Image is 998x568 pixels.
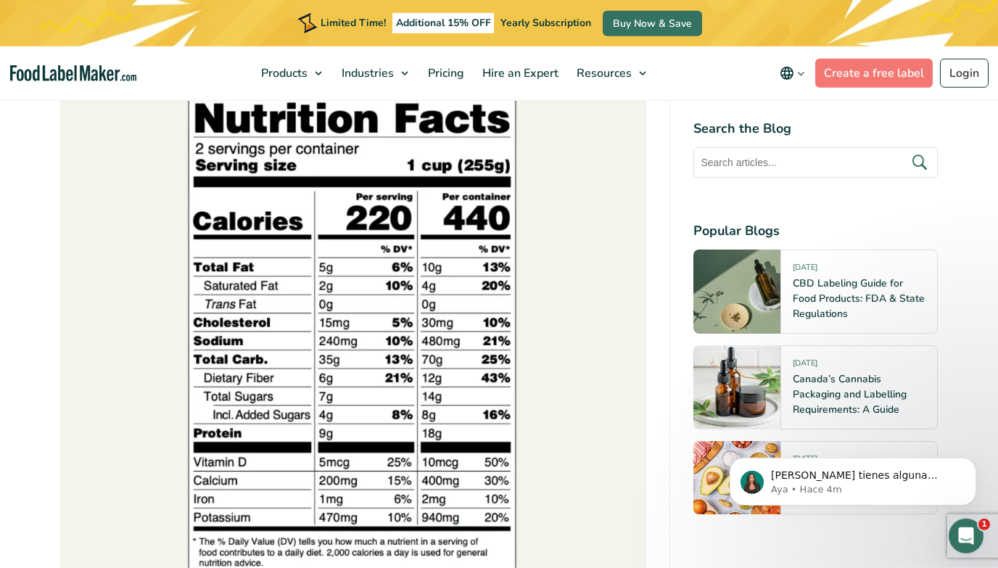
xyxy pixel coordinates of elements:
h4: Popular Blogs [693,221,938,241]
span: Products [257,65,309,81]
a: Canada’s Cannabis Packaging and Labelling Requirements: A Guide [793,372,907,416]
a: CBD Labeling Guide for Food Products: FDA & State Regulations [793,276,925,321]
h4: Search the Blog [693,119,938,139]
span: [DATE] [793,358,817,374]
span: [DATE] [793,262,817,279]
span: Limited Time! [321,16,386,30]
a: Hire an Expert [474,46,564,100]
span: Yearly Subscription [500,16,591,30]
a: Pricing [419,46,470,100]
span: Hire an Expert [478,65,560,81]
a: Buy Now & Save [603,11,702,36]
a: Products [252,46,329,100]
a: Industries [333,46,416,100]
span: Industries [337,65,395,81]
a: Login [940,59,989,88]
a: Create a free label [815,59,933,88]
span: Additional 15% OFF [392,13,495,33]
iframe: Intercom live chat [949,519,983,553]
a: Resources [568,46,653,100]
span: 1 [978,519,990,530]
iframe: Intercom notifications mensaje [708,427,998,529]
span: Pricing [424,65,466,81]
span: Resources [572,65,633,81]
input: Search articles... [693,147,938,178]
